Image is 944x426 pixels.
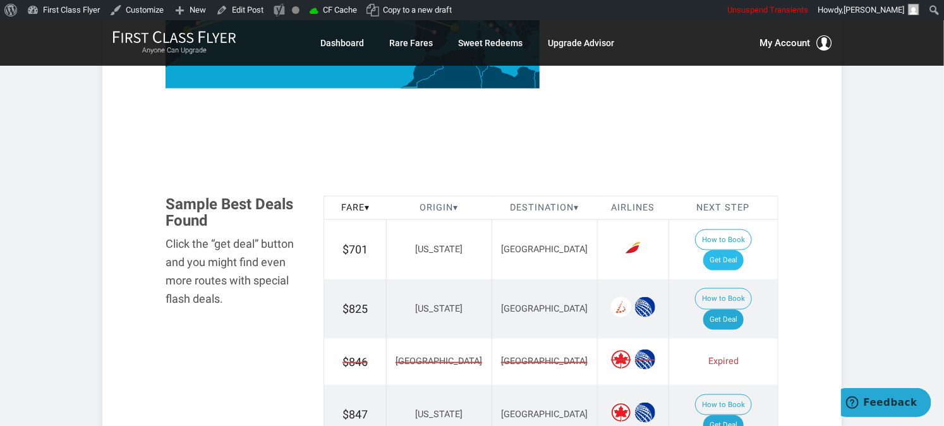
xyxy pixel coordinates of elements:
[597,196,669,220] th: Airlines
[703,310,744,330] a: Get Deal
[708,356,739,367] span: Expired
[727,5,808,15] span: Unsuspend Transients
[844,5,904,15] span: [PERSON_NAME]
[759,35,832,51] button: My Account
[417,48,490,120] path: Algeria
[112,30,236,56] a: First Class FlyerAnyone Can Upgrade
[501,303,588,314] span: [GEOGRAPHIC_DATA]
[342,302,368,315] span: $825
[342,354,368,370] span: $846
[669,196,778,220] th: Next Step
[415,244,463,255] span: [US_STATE]
[112,46,236,55] small: Anyone Can Upgrade
[695,394,752,416] button: How to Book
[574,202,579,213] span: ▾
[342,243,368,256] span: $701
[402,54,444,88] path: Morocco
[695,288,752,310] button: How to Book
[342,408,368,421] span: $847
[635,350,655,370] span: United
[611,403,631,423] span: Air Canada
[501,355,588,368] span: [GEOGRAPHIC_DATA]
[623,238,643,258] span: Iberia
[166,196,305,229] h3: Sample Best Deals Found
[548,32,614,54] a: Upgrade Advisor
[458,32,523,54] a: Sweet Redeems
[841,388,931,420] iframe: Opens a widget where you can find more information
[320,32,364,54] a: Dashboard
[703,250,744,271] a: Get Deal
[389,32,433,54] a: Rare Fares
[396,355,482,368] span: [GEOGRAPHIC_DATA]
[501,409,588,420] span: [GEOGRAPHIC_DATA]
[611,297,631,317] span: Brussels Airlines
[365,202,370,213] span: ▾
[611,350,631,370] span: Air Canada
[759,35,810,51] span: My Account
[415,303,463,314] span: [US_STATE]
[492,196,597,220] th: Destination
[635,297,655,317] span: United
[324,196,387,220] th: Fare
[166,235,305,308] div: Click the “get deal” button and you might find even more routes with special flash deals.
[635,403,655,423] span: United
[112,30,236,44] img: First Class Flyer
[695,229,752,251] button: How to Book
[387,196,492,220] th: Origin
[415,409,463,420] span: [US_STATE]
[453,202,458,213] span: ▾
[501,244,588,255] span: [GEOGRAPHIC_DATA]
[474,47,488,77] path: Tunisia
